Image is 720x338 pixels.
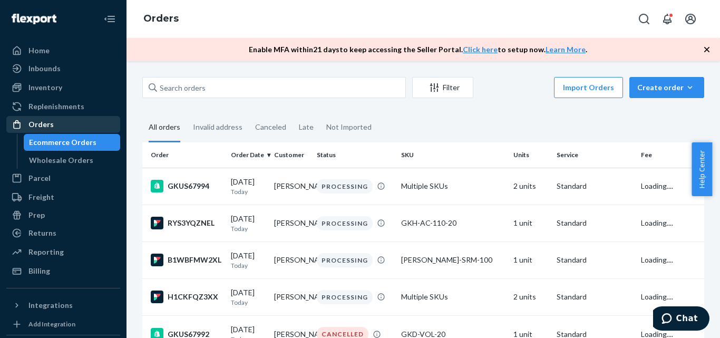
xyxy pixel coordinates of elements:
[6,225,120,242] a: Returns
[6,42,120,59] a: Home
[637,142,704,168] th: Fee
[151,254,222,266] div: B1WBFMW2XL
[270,278,313,315] td: [PERSON_NAME]
[313,142,397,168] th: Status
[401,255,505,265] div: [PERSON_NAME]-SRM-100
[634,8,655,30] button: Open Search Box
[412,77,473,98] button: Filter
[6,60,120,77] a: Inbounds
[637,278,704,315] td: Loading....
[692,142,712,196] button: Help Center
[231,177,266,196] div: [DATE]
[6,318,120,331] a: Add Integration
[231,261,266,270] p: Today
[557,255,633,265] p: Standard
[554,77,623,98] button: Import Orders
[28,63,61,74] div: Inbounds
[299,113,314,141] div: Late
[509,242,552,278] td: 1 unit
[326,113,372,141] div: Not Imported
[231,214,266,233] div: [DATE]
[413,82,473,93] div: Filter
[6,297,120,314] button: Integrations
[99,8,120,30] button: Close Navigation
[151,291,222,303] div: H1CKFQZ3XX
[29,155,93,166] div: Wholesale Orders
[249,44,587,55] p: Enable MFA within 21 days to keep accessing the Seller Portal. to setup now. .
[135,4,187,34] ol: breadcrumbs
[657,8,678,30] button: Open notifications
[637,82,696,93] div: Create order
[231,187,266,196] p: Today
[270,205,313,242] td: [PERSON_NAME]
[317,216,373,230] div: PROCESSING
[6,263,120,279] a: Billing
[151,217,222,229] div: RYS3YQZNEL
[231,224,266,233] p: Today
[6,170,120,187] a: Parcel
[637,242,704,278] td: Loading....
[653,306,709,333] iframe: Opens a widget where you can chat to one of our agents
[509,168,552,205] td: 2 units
[28,320,75,329] div: Add Integration
[546,45,586,54] a: Learn More
[255,113,286,141] div: Canceled
[231,298,266,307] p: Today
[6,98,120,115] a: Replenishments
[231,287,266,307] div: [DATE]
[397,168,509,205] td: Multiple SKUs
[28,192,54,202] div: Freight
[193,113,242,141] div: Invalid address
[28,173,51,184] div: Parcel
[28,101,84,112] div: Replenishments
[6,244,120,260] a: Reporting
[24,152,121,169] a: Wholesale Orders
[149,113,180,142] div: All orders
[6,116,120,133] a: Orders
[28,228,56,238] div: Returns
[6,189,120,206] a: Freight
[270,168,313,205] td: [PERSON_NAME]
[274,150,309,159] div: Customer
[401,218,505,228] div: GKH-AC-110-20
[557,218,633,228] p: Standard
[24,134,121,151] a: Ecommerce Orders
[142,142,227,168] th: Order
[6,207,120,224] a: Prep
[28,45,50,56] div: Home
[143,13,179,24] a: Orders
[29,137,96,148] div: Ecommerce Orders
[28,247,64,257] div: Reporting
[397,142,509,168] th: SKU
[151,180,222,192] div: GKUS67994
[317,179,373,194] div: PROCESSING
[270,242,313,278] td: [PERSON_NAME]
[28,266,50,276] div: Billing
[317,290,373,304] div: PROCESSING
[6,79,120,96] a: Inventory
[557,181,633,191] p: Standard
[509,205,552,242] td: 1 unit
[28,300,73,311] div: Integrations
[12,14,56,24] img: Flexport logo
[637,168,704,205] td: Loading....
[142,77,406,98] input: Search orders
[28,119,54,130] div: Orders
[227,142,270,168] th: Order Date
[28,210,45,220] div: Prep
[629,77,704,98] button: Create order
[557,292,633,302] p: Standard
[317,253,373,267] div: PROCESSING
[552,142,637,168] th: Service
[509,142,552,168] th: Units
[28,82,62,93] div: Inventory
[397,278,509,315] td: Multiple SKUs
[231,250,266,270] div: [DATE]
[509,278,552,315] td: 2 units
[637,205,704,242] td: Loading....
[463,45,498,54] a: Click here
[680,8,701,30] button: Open account menu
